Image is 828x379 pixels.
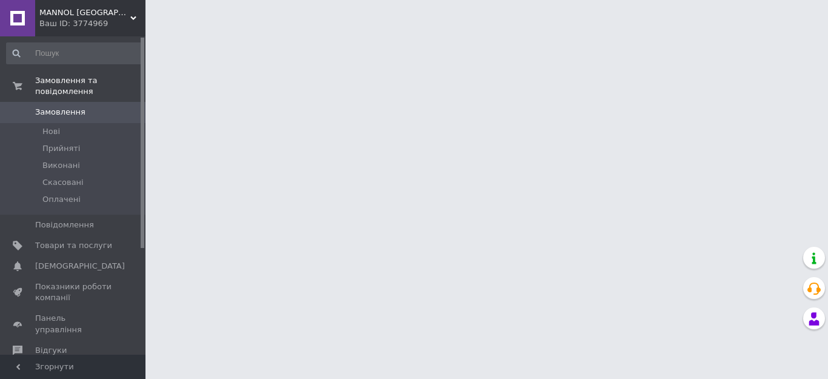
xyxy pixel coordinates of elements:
[39,7,130,18] span: MANNOL UKRAINE
[42,177,84,188] span: Скасовані
[42,143,80,154] span: Прийняті
[35,281,112,303] span: Показники роботи компанії
[42,126,60,137] span: Нові
[42,160,80,171] span: Виконані
[35,107,85,118] span: Замовлення
[6,42,143,64] input: Пошук
[39,18,145,29] div: Ваш ID: 3774969
[42,194,81,205] span: Оплачені
[35,220,94,230] span: Повідомлення
[35,240,112,251] span: Товари та послуги
[35,261,125,272] span: [DEMOGRAPHIC_DATA]
[35,345,67,356] span: Відгуки
[35,75,145,97] span: Замовлення та повідомлення
[35,313,112,335] span: Панель управління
